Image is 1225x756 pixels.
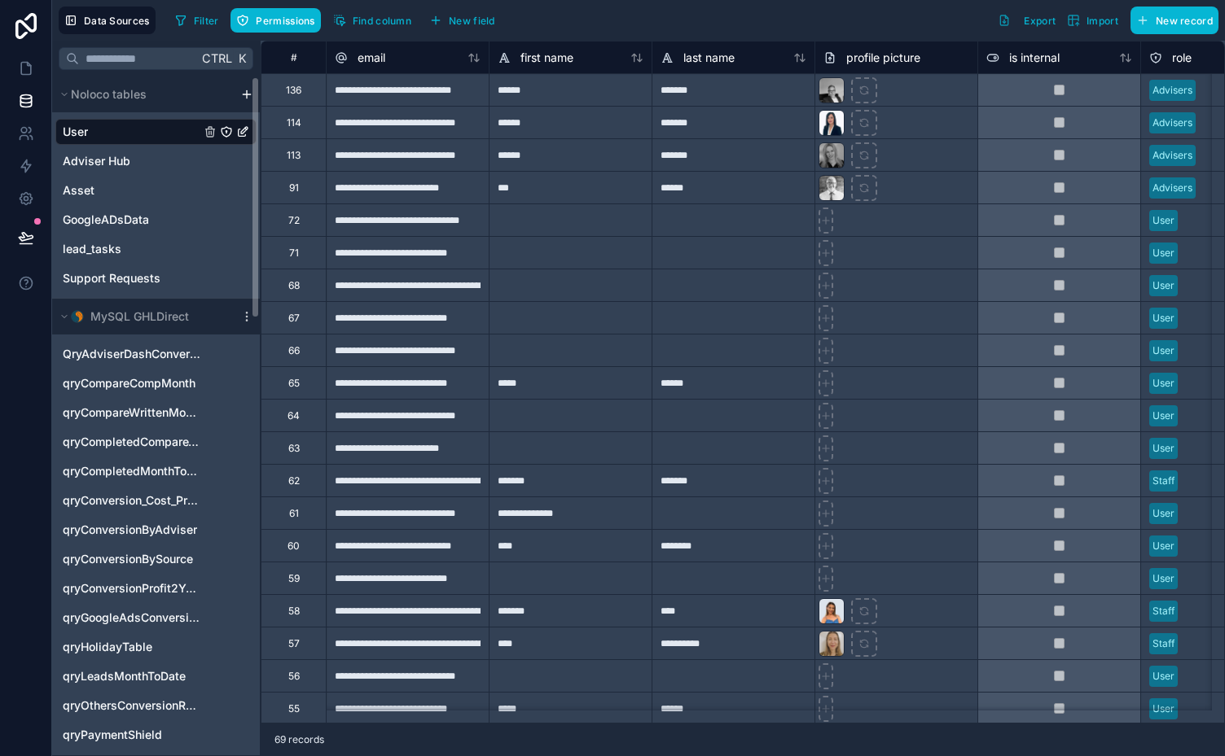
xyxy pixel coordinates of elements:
[1124,7,1218,34] a: New record
[274,51,314,63] div: #
[59,7,156,34] button: Data Sources
[358,50,385,66] span: email
[288,540,300,553] div: 60
[1156,15,1213,27] span: New record
[288,572,300,585] div: 59
[287,149,301,162] div: 113
[449,15,495,27] span: New field
[1087,15,1118,27] span: Import
[1153,701,1175,716] div: User
[200,48,234,68] span: Ctrl
[992,7,1061,34] button: Export
[1131,7,1218,34] button: New record
[274,733,324,746] span: 69 records
[1153,278,1175,293] div: User
[169,8,225,33] button: Filter
[1024,15,1056,27] span: Export
[1153,311,1175,326] div: User
[1153,539,1175,553] div: User
[1153,669,1175,684] div: User
[286,84,301,97] div: 136
[288,312,300,325] div: 67
[1009,50,1060,66] span: is internal
[424,8,501,33] button: New field
[846,50,920,66] span: profile picture
[288,279,300,292] div: 68
[288,344,300,357] div: 66
[231,8,327,33] a: Permissions
[84,15,150,27] span: Data Sources
[288,637,300,650] div: 57
[1153,474,1175,488] div: Staff
[289,507,299,520] div: 61
[520,50,573,66] span: first name
[683,50,735,66] span: last name
[256,15,314,27] span: Permissions
[1153,116,1192,130] div: Advisers
[1153,213,1175,228] div: User
[288,605,300,618] div: 58
[288,377,300,390] div: 65
[289,181,299,194] div: 91
[1153,181,1192,195] div: Advisers
[236,53,248,64] span: K
[288,474,300,487] div: 62
[1153,409,1175,423] div: User
[1153,506,1175,521] div: User
[1153,246,1175,260] div: User
[288,702,300,715] div: 55
[1153,376,1175,391] div: User
[1153,636,1175,651] div: Staff
[1061,7,1124,34] button: Import
[1153,148,1192,163] div: Advisers
[288,442,300,455] div: 63
[287,116,301,129] div: 114
[353,15,411,27] span: Find column
[1153,343,1175,358] div: User
[1153,441,1175,456] div: User
[1172,50,1192,66] span: role
[1153,571,1175,586] div: User
[327,8,417,33] button: Find column
[289,247,299,260] div: 71
[288,670,300,683] div: 56
[231,8,320,33] button: Permissions
[288,409,300,422] div: 64
[1153,83,1192,98] div: Advisers
[194,15,219,27] span: Filter
[288,214,300,227] div: 72
[1153,604,1175,618] div: Staff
